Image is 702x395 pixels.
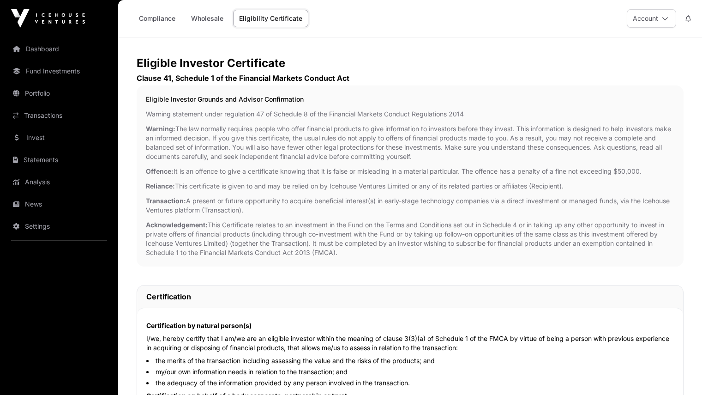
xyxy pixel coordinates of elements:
[146,356,674,365] li: the merits of the transaction including assessing the value and the risks of the products; and
[146,322,252,329] strong: Certification by natural person(s)
[146,367,674,377] li: my/our own information needs in relation to the transaction; and
[7,128,111,148] a: Invest
[7,83,111,103] a: Portfolio
[146,221,208,229] strong: Acknowledgement:
[146,182,175,190] strong: Reliance:
[146,291,674,302] h2: Certification
[133,10,181,27] a: Compliance
[146,220,674,257] p: This Certificate relates to an investment in the Fund on the Terms and Conditions set out in Sche...
[146,167,674,176] p: It is an offence to give a certificate knowing that it is false or misleading in a material parti...
[185,10,229,27] a: Wholesale
[7,105,111,126] a: Transactions
[11,9,85,28] img: Icehouse Ventures Logo
[146,167,174,175] strong: Offence:
[146,378,674,388] li: the adequacy of the information provided by any person involved in the transaction.
[146,182,674,191] p: This certificate is given to and may be relied on by Icehouse Ventures Limited or any of its rela...
[7,39,111,59] a: Dashboard
[7,194,111,214] a: News
[656,351,702,395] iframe: Chat Widget
[7,61,111,81] a: Fund Investments
[233,10,308,27] a: Eligibility Certificate
[146,197,186,205] strong: Transaction:
[137,56,684,71] h2: Eligible Investor Certificate
[137,73,684,84] h3: Clause 41, Schedule 1 of the Financial Markets Conduct Act
[146,95,674,104] h2: Eligible Investor Grounds and Advisor Confirmation
[146,124,674,161] p: The law normally requires people who offer financial products to give information to investors be...
[146,196,674,215] p: A present or future opportunity to acquire beneficial interest(s) in early-stage technology compa...
[146,109,674,119] p: Warning statement under regulation 47 of Schedule 8 of the Financial Markets Conduct Regulations ...
[146,125,175,133] strong: Warning:
[7,216,111,237] a: Settings
[146,334,674,352] p: I/we, hereby certify that I am/we are an eligible investor within the meaning of clause 3(3)(a) o...
[7,172,111,192] a: Analysis
[7,150,111,170] a: Statements
[627,9,676,28] button: Account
